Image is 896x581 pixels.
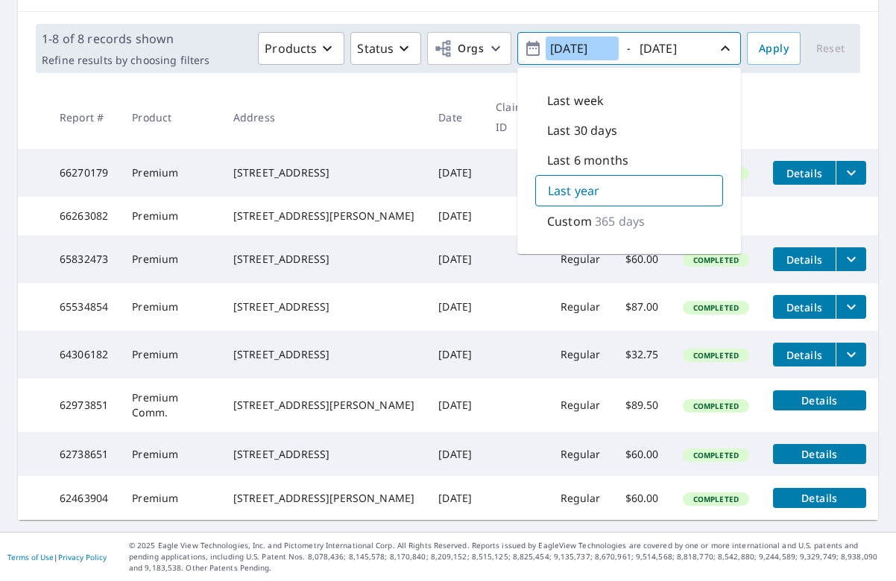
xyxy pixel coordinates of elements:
[48,476,120,520] td: 62463904
[48,235,120,283] td: 65832473
[549,235,613,283] td: Regular
[684,494,748,504] span: Completed
[549,331,613,378] td: Regular
[120,197,221,235] td: Premium
[426,85,484,149] th: Date
[549,283,613,331] td: Regular
[120,283,221,331] td: Premium
[434,39,484,58] span: Orgs
[535,145,723,175] div: Last 6 months
[426,197,484,235] td: [DATE]
[684,450,748,460] span: Completed
[613,283,671,331] td: $87.00
[233,252,414,267] div: [STREET_ADDRESS]
[42,54,209,67] p: Refine results by choosing filters
[233,491,414,506] div: [STREET_ADDRESS][PERSON_NAME]
[48,378,120,432] td: 62973851
[836,161,866,185] button: filesDropdownBtn-66270179
[426,432,484,476] td: [DATE]
[635,36,708,60] input: yyyy/mm/dd
[548,182,599,200] p: Last year
[233,299,414,314] div: [STREET_ADDRESS]
[782,491,857,505] span: Details
[426,378,484,432] td: [DATE]
[427,32,511,65] button: Orgs
[535,86,723,115] div: Last week
[547,121,617,139] p: Last 30 days
[684,401,748,411] span: Completed
[535,206,723,236] div: Custom365 days
[524,36,734,62] span: -
[684,350,748,361] span: Completed
[426,331,484,378] td: [DATE]
[782,393,857,407] span: Details
[221,85,426,149] th: Address
[357,39,394,57] p: Status
[747,32,801,65] button: Apply
[120,378,221,432] td: Premium Comm.
[613,235,671,283] td: $60.00
[120,331,221,378] td: Premium
[48,331,120,378] td: 64306182
[595,212,645,230] p: 365 days
[782,253,827,267] span: Details
[426,283,484,331] td: [DATE]
[759,39,789,58] span: Apply
[613,476,671,520] td: $60.00
[42,30,209,48] p: 1-8 of 8 records shown
[773,390,866,410] button: detailsBtn-62973851
[773,343,836,366] button: detailsBtn-64306182
[129,540,889,574] p: © 2025 Eagle View Technologies, Inc. and Pictometry International Corp. All Rights Reserved. Repo...
[7,552,54,562] a: Terms of Use
[48,149,120,197] td: 66270179
[535,115,723,145] div: Last 30 days
[546,36,619,60] input: yyyy/mm/dd
[773,444,866,464] button: detailsBtn-62738651
[549,432,613,476] td: Regular
[233,165,414,180] div: [STREET_ADDRESS]
[48,197,120,235] td: 66263082
[684,255,748,265] span: Completed
[773,295,836,319] button: detailsBtn-65534854
[517,32,741,65] button: -
[782,348,827,362] span: Details
[7,553,107,562] p: |
[547,92,604,109] p: Last week
[426,235,484,283] td: [DATE]
[613,331,671,378] td: $32.75
[58,552,107,562] a: Privacy Policy
[547,212,592,230] p: Custom
[773,488,866,508] button: detailsBtn-62463904
[48,85,120,149] th: Report #
[426,476,484,520] td: [DATE]
[426,149,484,197] td: [DATE]
[233,209,414,223] div: [STREET_ADDRESS][PERSON_NAME]
[836,295,866,319] button: filesDropdownBtn-65534854
[535,175,723,206] div: Last year
[484,85,548,149] th: Claim ID
[547,151,628,169] p: Last 6 months
[773,161,836,185] button: detailsBtn-66270179
[782,447,857,461] span: Details
[48,432,120,476] td: 62738651
[258,32,344,65] button: Products
[120,149,221,197] td: Premium
[684,302,748,313] span: Completed
[48,283,120,331] td: 65534854
[233,447,414,462] div: [STREET_ADDRESS]
[120,432,221,476] td: Premium
[233,347,414,362] div: [STREET_ADDRESS]
[549,378,613,432] td: Regular
[233,398,414,413] div: [STREET_ADDRESS][PERSON_NAME]
[836,343,866,366] button: filesDropdownBtn-64306182
[265,39,317,57] p: Products
[836,247,866,271] button: filesDropdownBtn-65832473
[773,247,836,271] button: detailsBtn-65832473
[120,85,221,149] th: Product
[120,476,221,520] td: Premium
[782,300,827,314] span: Details
[613,432,671,476] td: $60.00
[782,166,827,180] span: Details
[613,378,671,432] td: $89.50
[120,235,221,283] td: Premium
